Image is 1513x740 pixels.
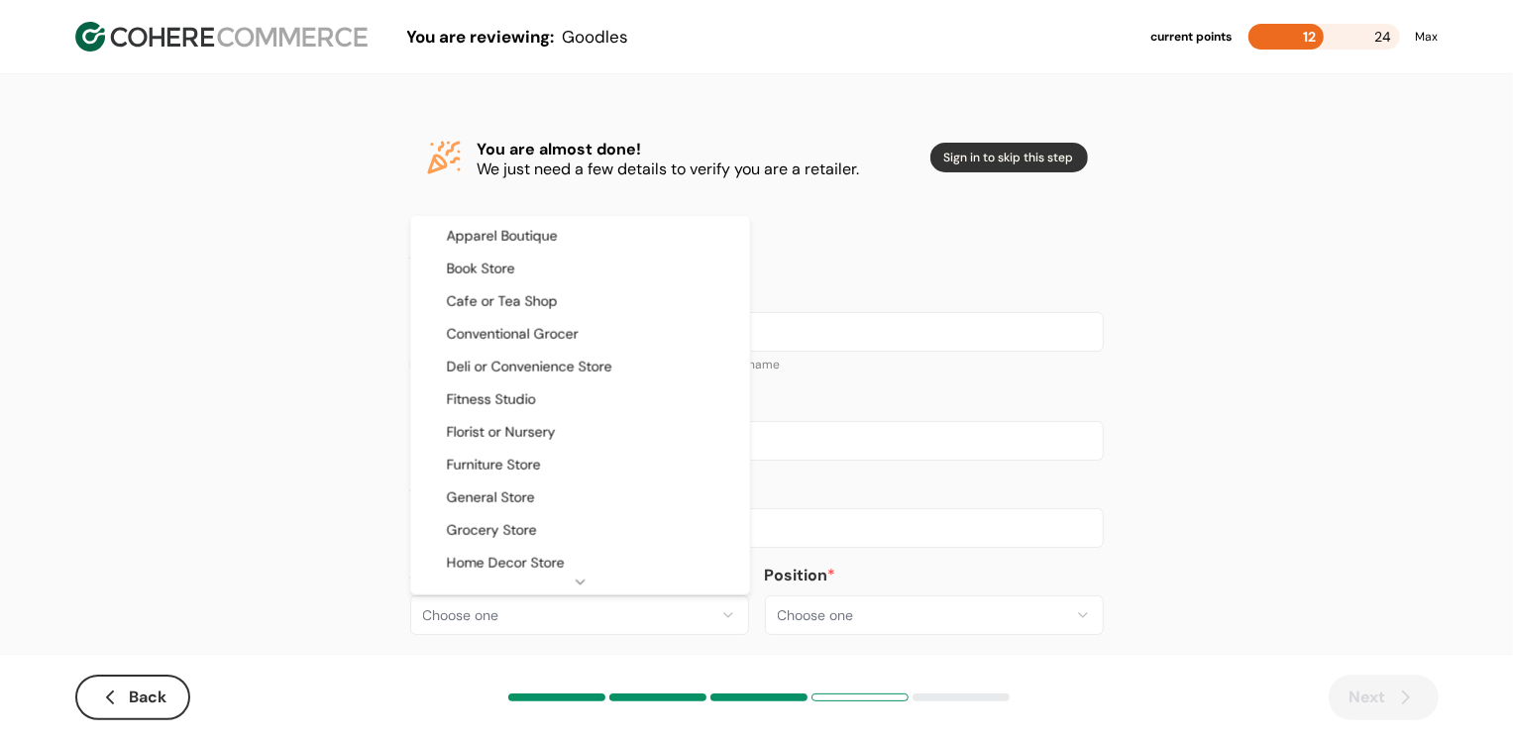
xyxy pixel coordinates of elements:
[447,455,541,476] span: Furniture Store
[447,324,579,345] span: Conventional Grocer
[447,389,536,410] span: Fitness Studio
[447,357,612,377] span: Deli or Convenience Store
[447,422,556,443] span: Florist or Nursery
[447,226,558,247] span: Apparel Boutique
[447,259,515,279] span: Book Store
[447,553,565,574] span: Home Decor Store
[447,291,558,312] span: Cafe or Tea Shop
[447,487,535,508] span: General Store
[447,520,537,541] span: Grocery Store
